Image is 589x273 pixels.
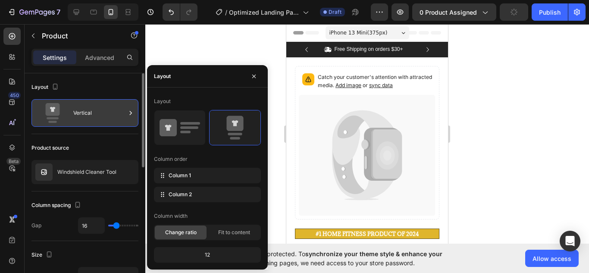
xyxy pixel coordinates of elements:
span: Change ratio [165,229,197,236]
button: Publish [532,3,568,21]
span: Draft [329,8,341,16]
div: Column width [154,212,188,220]
div: Publish [539,8,561,17]
div: 12 [156,249,259,261]
button: Allow access [525,250,579,267]
span: 0 product assigned [420,8,477,17]
div: 450 [8,92,21,99]
div: Column spacing [31,200,83,211]
span: Fit to content [218,229,250,236]
p: 7 [56,7,60,17]
img: no image transparent [35,163,53,181]
div: Product source [31,144,69,152]
button: 7 [3,3,64,21]
div: Layout [154,97,171,105]
p: Windshield Cleaner Tool [57,169,116,175]
span: Your page is password protected. To when designing pages, we need access to your store password. [201,249,476,267]
span: Optimized Landing Page Template [229,8,299,17]
span: Column 1 [169,172,191,179]
p: Product [42,31,115,41]
p: Advanced [85,53,114,62]
span: Allow access [533,254,571,263]
div: Open Intercom Messenger [560,231,580,251]
div: Column order [154,155,188,163]
iframe: Design area [286,24,448,244]
button: 0 product assigned [412,3,496,21]
div: Gap [31,222,41,229]
p: Settings [43,53,67,62]
div: Vertical [73,103,126,123]
span: / [225,8,227,17]
div: Size [31,249,54,261]
span: synchronize your theme style & enhance your experience [201,250,442,267]
input: Auto [78,218,104,233]
div: Layout [154,72,171,80]
div: Undo/Redo [163,3,197,21]
div: Layout [31,82,60,93]
div: Beta [6,158,21,165]
span: Column 2 [169,191,192,198]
